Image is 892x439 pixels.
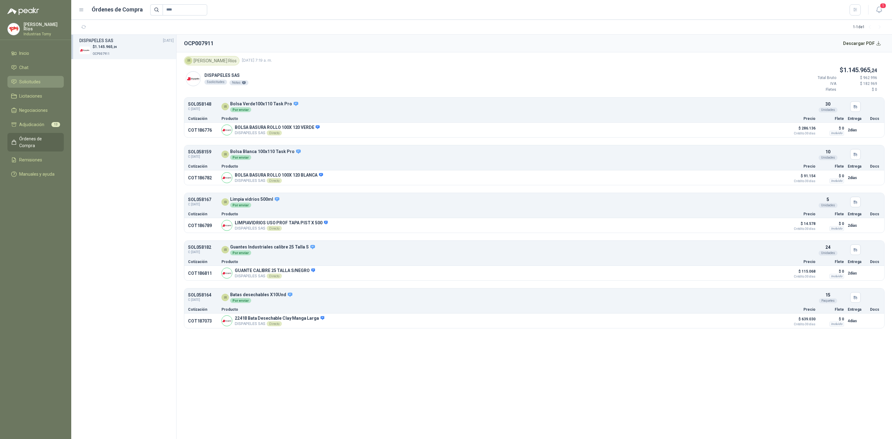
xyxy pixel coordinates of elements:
[7,90,64,102] a: Licitaciones
[827,196,829,203] p: 5
[184,39,214,48] h2: OCP007911
[8,23,20,35] img: Company Logo
[188,223,218,228] p: COT186789
[235,268,315,274] p: GUANTE CALIBRE 25 TALLA S/NEGRO
[819,251,837,256] div: Unidades
[230,101,299,107] p: Bolsa Verde100x110 Task Pro
[230,149,301,155] p: Bolsa Blanca 100x110 Task Pro
[235,321,324,326] p: DISPAPELES SAS
[24,22,64,31] p: [PERSON_NAME] Ríos
[785,308,815,311] p: Precio
[848,165,866,168] p: Entrega
[7,119,64,130] a: Adjudicación13
[235,173,323,178] p: BOLSA BASURA ROLLO 100X 120 BLANCA
[221,246,229,253] div: IR
[235,316,324,321] p: 22418 Bata Desechable Clay Manga Larga
[184,56,239,65] div: [PERSON_NAME] Ríos
[880,3,886,9] span: 1
[204,80,227,85] div: 5 solicitudes
[840,75,877,81] p: $ 962.996
[7,7,39,15] img: Logo peakr
[188,165,218,168] p: Cotización
[7,104,64,116] a: Negociaciones
[188,308,218,311] p: Cotización
[185,57,192,64] div: IR
[24,32,64,36] p: Industrias Tomy
[235,130,320,135] p: DISPAPELES SAS
[7,47,64,59] a: Inicio
[112,45,117,49] span: ,24
[819,165,844,168] p: Flete
[221,212,781,216] p: Producto
[221,260,781,264] p: Producto
[204,72,248,79] p: DISPAPELES SAS
[870,212,881,216] p: Docs
[785,220,815,230] p: $ 14.578
[870,260,881,264] p: Docs
[222,268,232,278] img: Company Logo
[188,202,211,207] span: C: [DATE]
[7,76,64,88] a: Solicitudes
[785,132,815,135] span: Crédito 30 días
[785,227,815,230] span: Crédito 30 días
[230,155,251,160] div: Por enviar
[93,52,110,55] span: OCP007911
[848,117,866,121] p: Entrega
[799,87,836,93] p: Fletes
[163,38,174,44] span: [DATE]
[222,220,232,230] img: Company Logo
[19,156,42,163] span: Remisiones
[785,165,815,168] p: Precio
[785,268,815,278] p: $ 115.068
[819,212,844,216] p: Flete
[188,260,218,264] p: Cotización
[230,197,280,202] p: Limpia vidrios 500ml
[267,274,282,279] div: Directo
[819,203,837,208] div: Unidades
[799,81,836,87] p: IVA
[829,274,844,279] div: Incluido
[840,37,885,50] button: Descargar PDF
[95,45,117,49] span: 1.145.965
[79,45,90,56] img: Company Logo
[870,68,877,73] span: ,24
[221,308,781,311] p: Producto
[188,107,211,112] span: C: [DATE]
[19,93,42,99] span: Licitaciones
[785,323,815,326] span: Crédito 30 días
[840,81,877,87] p: $ 182.969
[188,154,211,159] span: C: [DATE]
[840,87,877,93] p: $ 0
[222,125,232,135] img: Company Logo
[848,317,866,325] p: 4 días
[222,316,232,326] img: Company Logo
[230,107,251,112] div: Por enviar
[853,22,885,32] div: 1 - 1 de 1
[819,172,844,180] p: $ 0
[785,275,815,278] span: Crédito 30 días
[19,135,58,149] span: Órdenes de Compra
[188,250,211,255] span: C: [DATE]
[819,268,844,275] p: $ 0
[19,171,55,178] span: Manuales y ayuda
[825,292,830,298] p: 15
[825,244,830,251] p: 24
[186,72,200,86] img: Company Logo
[7,168,64,180] a: Manuales y ayuda
[785,212,815,216] p: Precio
[188,271,218,276] p: COT186811
[825,148,830,155] p: 10
[848,126,866,134] p: 2 días
[785,172,815,183] p: $ 91.154
[785,125,815,135] p: $ 286.136
[819,298,837,303] div: Paquetes
[230,244,316,250] p: Guantes Industriales calibre 25 Talla S
[230,298,251,303] div: Por enviar
[848,174,866,182] p: 2 días
[188,102,211,107] p: SOL058148
[848,270,866,277] p: 2 días
[843,66,877,74] span: 1.145.965
[19,121,44,128] span: Adjudicación
[221,294,229,301] div: IR
[819,220,844,227] p: $ 0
